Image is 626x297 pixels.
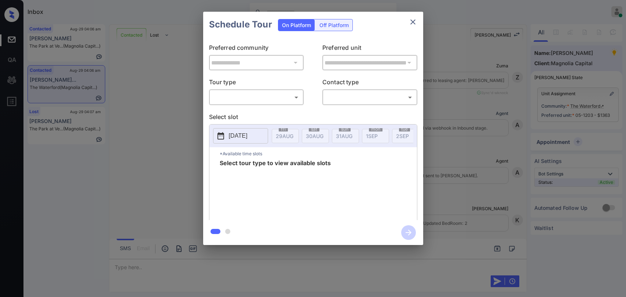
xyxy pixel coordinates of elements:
p: Tour type [209,78,304,89]
span: Select tour type to view available slots [220,160,331,219]
p: Contact type [322,78,417,89]
p: Select slot [209,112,417,124]
button: close [406,15,420,29]
p: Preferred community [209,43,304,55]
p: Preferred unit [322,43,417,55]
h2: Schedule Tour [203,12,278,37]
p: *Available time slots [220,147,417,160]
p: [DATE] [229,131,248,140]
button: [DATE] [213,128,268,144]
div: On Platform [278,19,315,31]
div: Off Platform [316,19,352,31]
